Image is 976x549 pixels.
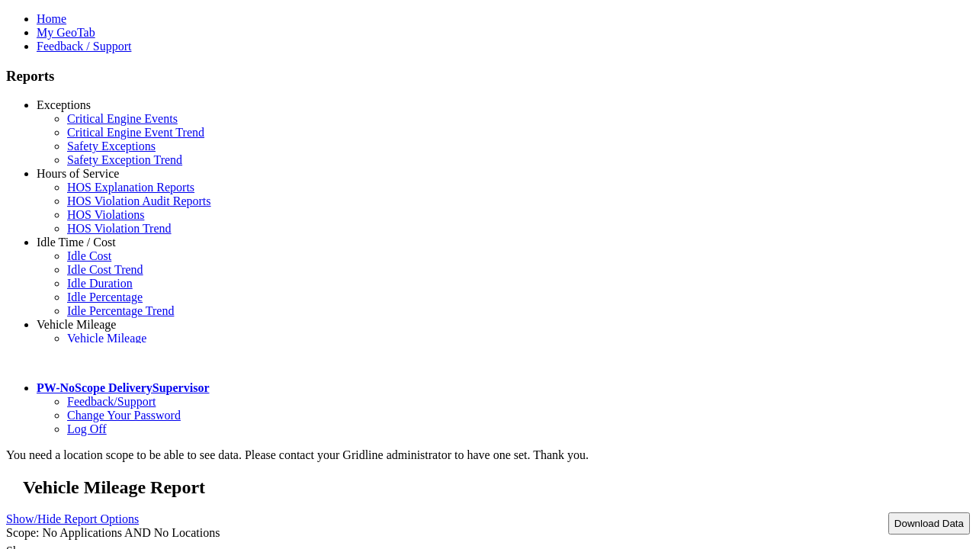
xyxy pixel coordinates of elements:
[67,153,182,166] a: Safety Exception Trend
[67,263,143,276] a: Idle Cost Trend
[6,448,970,462] div: You need a location scope to be able to see data. Please contact your Gridline administrator to h...
[67,140,156,152] a: Safety Exceptions
[67,304,174,317] a: Idle Percentage Trend
[6,68,970,85] h3: Reports
[67,194,211,207] a: HOS Violation Audit Reports
[37,167,119,180] a: Hours of Service
[67,291,143,303] a: Idle Percentage
[37,12,66,25] a: Home
[67,395,156,408] a: Feedback/Support
[67,222,172,235] a: HOS Violation Trend
[67,126,204,139] a: Critical Engine Event Trend
[37,236,116,249] a: Idle Time / Cost
[888,512,970,535] button: Download Data
[6,509,139,529] a: Show/Hide Report Options
[67,277,133,290] a: Idle Duration
[67,249,111,262] a: Idle Cost
[23,477,970,498] h2: Vehicle Mileage Report
[67,208,144,221] a: HOS Violations
[67,181,194,194] a: HOS Explanation Reports
[67,332,146,345] a: Vehicle Mileage
[37,26,95,39] a: My GeoTab
[67,409,181,422] a: Change Your Password
[67,422,107,435] a: Log Off
[37,40,131,53] a: Feedback / Support
[37,318,116,331] a: Vehicle Mileage
[67,112,178,125] a: Critical Engine Events
[37,98,91,111] a: Exceptions
[6,526,220,539] span: Scope: No Applications AND No Locations
[37,381,209,394] a: PW-NoScope DeliverySupervisor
